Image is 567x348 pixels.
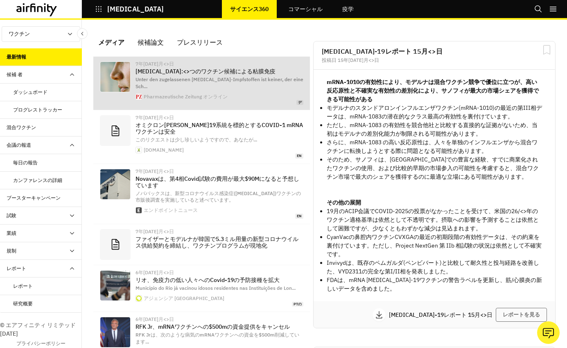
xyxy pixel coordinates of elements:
[389,312,496,318] p: [MEDICAL_DATA]-19レポート 15月<>日
[136,277,303,283] p: リオ、免疫力の低い人々へのCovid-19の予防接種を拡大
[16,340,66,347] a: プライバシーポリシー
[107,5,164,13] p: [MEDICAL_DATA]
[7,230,16,237] div: 業績
[2,26,80,42] button: ワクチン
[327,155,542,181] p: そのため、サノフィは、[GEOGRAPHIC_DATA]での豊富な経験、すでに商業化されたワクチンの使用、および比較的早期の市場参入の可能性を考慮すると、混合ワクチン市場で最大のシェアを獲得する...
[144,296,224,301] div: アジェンシア [GEOGRAPHIC_DATA]
[136,115,303,120] div: 7年[DATE]月<>日
[136,285,296,291] span: Município do Rio já vacinou idosos residentes nas Instituições de Lon...
[136,236,303,249] p: ファイザーとモデルナが韓国で5.3ミル用量の新型コロナウイルス供給契約を締結し、ワクチンプログラムが現地化
[144,94,228,99] div: Pharmazeutische Zeitung オンライン
[136,68,303,75] p: [MEDICAL_DATA]:<>つのワクチン候補による粘膜免疫
[327,78,539,103] strong: mRNA-1010の有効性により、モデルナは混合ワクチン競争で優位に立つが、高い反応原性と不確実な有効性の差別化により、サノフィが最大の市場シェアを獲得できる可能性がある
[322,48,547,55] h2: [MEDICAL_DATA]-19レポート 15月<>日
[100,271,130,300] img: vacina_gripe_14.jpg
[100,169,130,199] img: Novavax-Getty-social21.jpg
[327,138,542,155] p: さらに、mRNA-1083 の高い反応原性は、人々を単独のインフルエンザから混合ワクチンに転換しようとする際に問題となる可能性があります。
[13,89,47,96] div: ダッシュボード
[136,229,303,234] div: 7年[DATE]月<>日
[136,122,303,135] p: オミクロン[PERSON_NAME]19系統を標的とするCOVID-1 mRNAワクチンは安全
[136,169,303,174] div: 7年[DATE]月<>日
[136,94,142,100] img: apple-touch-icon-pz.png
[13,177,62,184] div: カンファレンスの詳細
[98,36,124,48] div: メディア
[327,259,542,276] p: Invivydは、既存のペムガルダ(ペンビバート)と比較して耐久性と投与経路を改善した、VYD2311の完全な第I/II相を発表しました。
[136,76,303,89] span: Unter den zugelassenen [MEDICAL_DATA]-Impfstoffen ist keiner, der eine Sch...
[542,45,552,55] svg: ブックマークレポート
[138,36,164,48] div: 候補論文
[136,175,303,189] p: Novavaxは、第4相Covid試験の費用が最大$90Mになると予想しています
[136,323,303,330] p: RFK Jr、mRNAワクチンへの$500mの資金提供をキャンセル
[7,194,61,202] div: ブースターキャンペーン
[100,317,130,347] img: RFK_mRNA_announcement.jpg
[295,153,303,159] span: EN
[7,53,26,61] div: 最新情報
[93,265,310,312] a: 6年[DATE]月<>日リオ、免疫力の低い人々へのCovid-19の予防接種を拡大Município do Rio já vacinou idosos residentes nas Instit...
[327,233,542,259] p: CyanVacの鼻腔内ワクチンCVXGAの最近の初期段階の有効性データは、その約束を裏付けています。ただし、Project NextGen 第 IIb 相試験の状況は依然として不確実です。
[93,224,310,265] a: 7年[DATE]月<>日ファイザーとモデルナが韓国で5.3ミル用量の新型コロナウイルス供給契約を締結し、ワクチンプログラムが現地化
[7,71,23,78] div: 候補 者
[136,147,142,153] img: favicon.ico
[327,104,542,121] p: モデルナのスタンドアロンインフルエンザワクチン(mRNA-1010)の最近の第III相データは、mRNA-1083の潜在的なクラス最高の有効性を裏付けています。
[7,141,31,149] div: 会議の報道
[136,317,303,322] div: 6年[DATE]月<>日
[496,308,547,322] button: レポートを見る
[296,100,303,105] span: デ
[230,6,269,12] p: サイエンス360
[136,190,301,203] span: ノババックスは、新型コロナウイルス感染症([MEDICAL_DATA])ワクチンの市販後調査を実施していると述べています。
[136,136,257,143] span: このリクエストは少し珍しいようですので、あなたが...
[95,2,164,16] button: [MEDICAL_DATA]
[136,61,303,66] div: 7年[DATE]月<>日
[7,247,16,255] div: 規制
[295,214,303,219] span: EN
[93,57,310,110] a: 7年[DATE]月<>日[MEDICAL_DATA]:<>つのワクチン候補による粘膜免疫Unter den zugelassenen [MEDICAL_DATA]-Impfstoffen ist...
[144,148,184,152] div: [DOMAIN_NAME]
[13,300,33,307] div: 研究概要
[13,106,62,114] div: プログレストラッカー
[77,28,88,39] button: サイドバーを閉じる
[7,265,26,272] div: レポート
[100,62,130,92] img: csm_57810_83ecdefcfb.jpg
[7,124,36,131] div: 混合ワクチン
[322,58,547,63] div: 投稿日 15年[DATE]月<>日
[144,208,198,213] div: エンドポイントニュース
[177,36,223,48] div: プレスリリース
[136,207,142,213] img: apple-touch-icon.png
[136,296,142,301] img: favicon.ico
[534,2,542,16] button: 捜索
[93,110,310,164] a: 7年[DATE]月<>日オミクロン[PERSON_NAME]19系統を標的とするCOVID-1 mRNAワクチンは安全このリクエストは少し珍しいようですので、あなたが...[DOMAIN_NAM...
[136,332,299,345] span: RFK Jrは、次のような病気のmRNAワクチンへの資金を$500m削減しています...
[13,159,38,166] div: 毎日の報告
[7,212,16,219] div: 試験
[13,282,33,290] div: レポート
[136,270,303,275] div: 6年[DATE]月<>日
[327,207,542,233] p: 19月のACIP会議でCOVID-2025の投票がなかったことを受けて、米国の26/<>年のワクチン適格基準は依然として不透明です。摂取への影響を予測することは依然として困難ですが、少なくともわ...
[327,199,361,206] strong: その他の展開
[292,302,303,307] span: PTの
[93,164,310,224] a: 7年[DATE]月<>日Novavaxは、第4相Covid試験の費用が最大$90Mになると予想していますノババックスは、新型コロナウイルス感染症([MEDICAL_DATA])ワクチンの市販後調...
[327,276,542,293] p: FDAは、mRNA [MEDICAL_DATA]-19ワクチンの警告ラベルを更新し、筋/心膜炎の新しいデータを含めました。
[537,321,560,344] button: アナリストに質問する
[327,121,542,138] p: ただし、mRNA-1083 の有効性を競合他社と比較する直接的な証拠がないため、当初はモデルナの差別化能力が制限される可能性があります。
